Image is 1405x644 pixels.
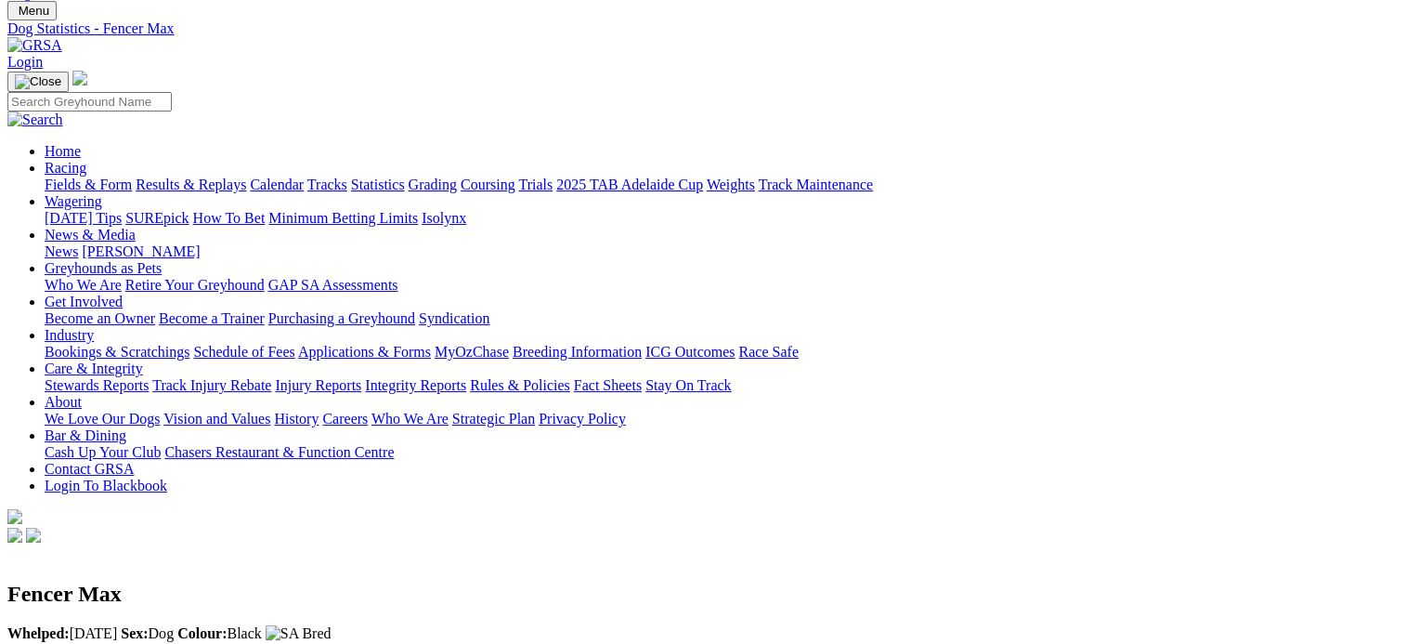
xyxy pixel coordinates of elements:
span: [DATE] [7,625,117,641]
a: Who We Are [45,277,122,293]
a: Industry [45,327,94,343]
a: SUREpick [125,210,189,226]
a: Care & Integrity [45,361,143,376]
a: Privacy Policy [539,411,626,427]
a: Integrity Reports [365,377,466,393]
div: About [45,411,1398,427]
a: Chasers Restaurant & Function Centre [164,444,394,460]
a: Track Maintenance [759,177,873,192]
a: About [45,394,82,410]
a: Trials [518,177,553,192]
a: Track Injury Rebate [152,377,271,393]
div: Bar & Dining [45,444,1398,461]
a: Results & Replays [136,177,246,192]
a: Strategic Plan [452,411,535,427]
a: Fields & Form [45,177,132,192]
a: Weights [707,177,755,192]
button: Toggle navigation [7,1,57,20]
div: Racing [45,177,1398,193]
a: Login [7,54,43,70]
a: Contact GRSA [45,461,134,477]
a: Who We Are [371,411,449,427]
a: GAP SA Assessments [268,277,398,293]
a: Fact Sheets [574,377,642,393]
a: Grading [409,177,457,192]
a: MyOzChase [435,344,509,360]
a: Careers [322,411,368,427]
a: Stewards Reports [45,377,149,393]
a: Schedule of Fees [193,344,294,360]
b: Sex: [121,625,148,641]
a: We Love Our Dogs [45,411,160,427]
img: Close [15,74,61,89]
a: Get Involved [45,294,123,309]
a: Greyhounds as Pets [45,260,162,276]
img: facebook.svg [7,528,22,543]
a: How To Bet [193,210,266,226]
a: Dog Statistics - Fencer Max [7,20,1398,37]
a: Become an Owner [45,310,155,326]
a: ICG Outcomes [645,344,735,360]
a: News [45,243,78,259]
a: Injury Reports [275,377,361,393]
a: Applications & Forms [298,344,431,360]
div: Care & Integrity [45,377,1398,394]
span: Black [177,625,262,641]
a: Coursing [461,177,515,192]
a: Wagering [45,193,102,209]
a: Racing [45,160,86,176]
a: Stay On Track [645,377,731,393]
a: Rules & Policies [470,377,570,393]
div: News & Media [45,243,1398,260]
img: GRSA [7,37,62,54]
div: Wagering [45,210,1398,227]
a: Retire Your Greyhound [125,277,265,293]
img: logo-grsa-white.png [72,71,87,85]
a: Purchasing a Greyhound [268,310,415,326]
span: Menu [19,4,49,18]
a: 2025 TAB Adelaide Cup [556,177,703,192]
a: Vision and Values [163,411,270,427]
div: Industry [45,344,1398,361]
a: Bar & Dining [45,427,126,443]
a: History [274,411,319,427]
a: Breeding Information [513,344,642,360]
a: Statistics [351,177,405,192]
img: logo-grsa-white.png [7,509,22,524]
span: Dog [121,625,174,641]
img: twitter.svg [26,528,41,543]
a: Home [45,143,81,159]
img: SA Bred [266,625,332,642]
b: Colour: [177,625,227,641]
a: Syndication [419,310,489,326]
a: Isolynx [422,210,466,226]
div: Greyhounds as Pets [45,277,1398,294]
a: [PERSON_NAME] [82,243,200,259]
a: News & Media [45,227,136,243]
input: Search [7,92,172,112]
a: Calendar [250,177,304,192]
a: Cash Up Your Club [45,444,161,460]
a: Minimum Betting Limits [268,210,418,226]
b: Whelped: [7,625,70,641]
div: Get Involved [45,310,1398,327]
img: Search [7,112,63,128]
a: Tracks [307,177,347,192]
h2: Fencer Max [7,582,1398,607]
button: Toggle navigation [7,72,69,92]
a: Race Safe [738,344,798,360]
a: [DATE] Tips [45,210,122,226]
a: Become a Trainer [159,310,265,326]
a: Login To Blackbook [45,478,167,493]
a: Bookings & Scratchings [45,344,189,360]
